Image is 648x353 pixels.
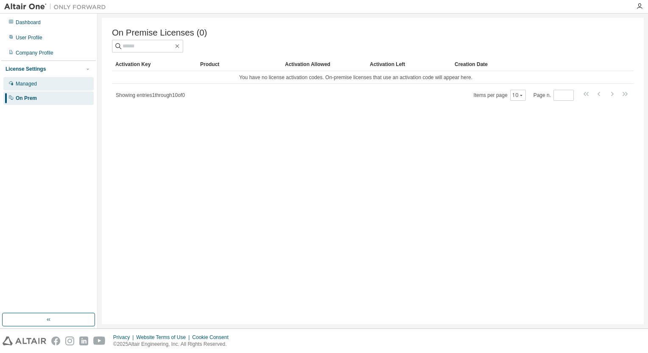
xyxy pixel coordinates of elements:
div: Managed [16,80,37,87]
img: altair_logo.svg [3,336,46,345]
div: Website Terms of Use [136,334,192,341]
button: 10 [512,92,524,99]
div: Creation Date [455,58,596,71]
img: instagram.svg [65,336,74,345]
span: Items per page [474,90,526,101]
div: Company Profile [16,50,53,56]
span: Page n. [533,90,574,101]
div: Dashboard [16,19,41,26]
div: License Settings [6,66,46,72]
div: Activation Allowed [285,58,363,71]
span: On Premise Licenses (0) [112,28,207,38]
img: youtube.svg [93,336,106,345]
div: Privacy [113,334,136,341]
div: On Prem [16,95,37,102]
p: © 2025 Altair Engineering, Inc. All Rights Reserved. [113,341,234,348]
div: User Profile [16,34,42,41]
div: Activation Left [370,58,448,71]
div: Product [200,58,278,71]
img: facebook.svg [51,336,60,345]
img: Altair One [4,3,110,11]
span: Showing entries 1 through 10 of 0 [116,92,185,98]
div: Activation Key [115,58,193,71]
td: You have no license activation codes. On-premise licenses that use an activation code will appear... [112,71,600,84]
div: Cookie Consent [192,334,233,341]
img: linkedin.svg [79,336,88,345]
